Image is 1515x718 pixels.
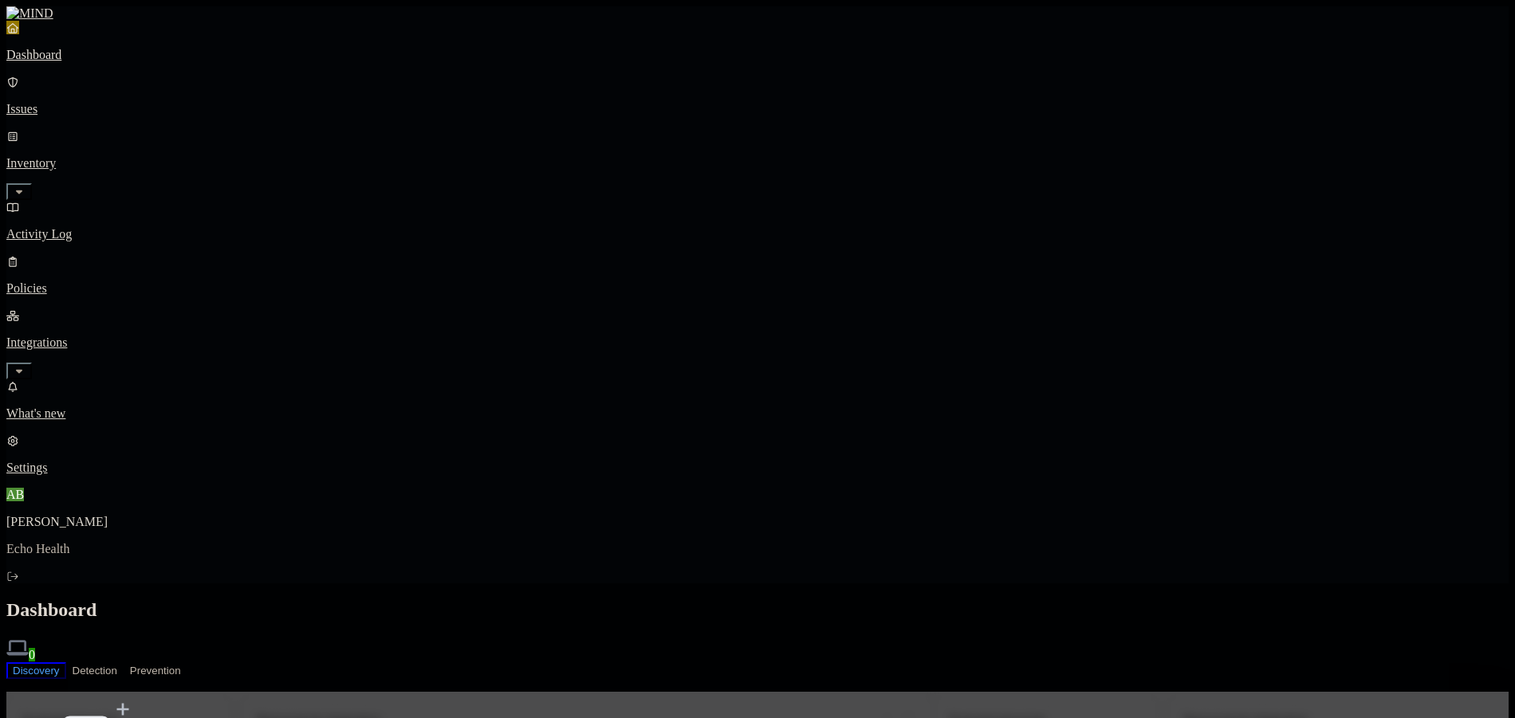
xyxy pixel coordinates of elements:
p: Issues [6,102,1509,116]
button: Detection [66,662,124,679]
h2: Dashboard [6,599,1509,621]
p: Echo Health [6,542,1509,556]
p: Inventory [6,156,1509,171]
a: What's new [6,379,1509,421]
a: Inventory [6,129,1509,198]
p: Settings [6,461,1509,475]
p: Activity Log [6,227,1509,241]
p: What's new [6,406,1509,421]
a: Integrations [6,308,1509,377]
button: Discovery [6,662,66,679]
a: MIND [6,6,1509,21]
img: MIND [6,6,53,21]
a: Policies [6,254,1509,296]
p: Policies [6,281,1509,296]
p: [PERSON_NAME] [6,515,1509,529]
span: 0 [29,648,35,661]
a: Settings [6,434,1509,475]
span: AB [6,488,24,501]
a: Issues [6,75,1509,116]
a: Dashboard [6,21,1509,62]
button: Prevention [124,662,187,679]
p: Dashboard [6,48,1509,62]
p: Integrations [6,335,1509,350]
img: svg%3e [6,637,29,659]
a: Activity Log [6,200,1509,241]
